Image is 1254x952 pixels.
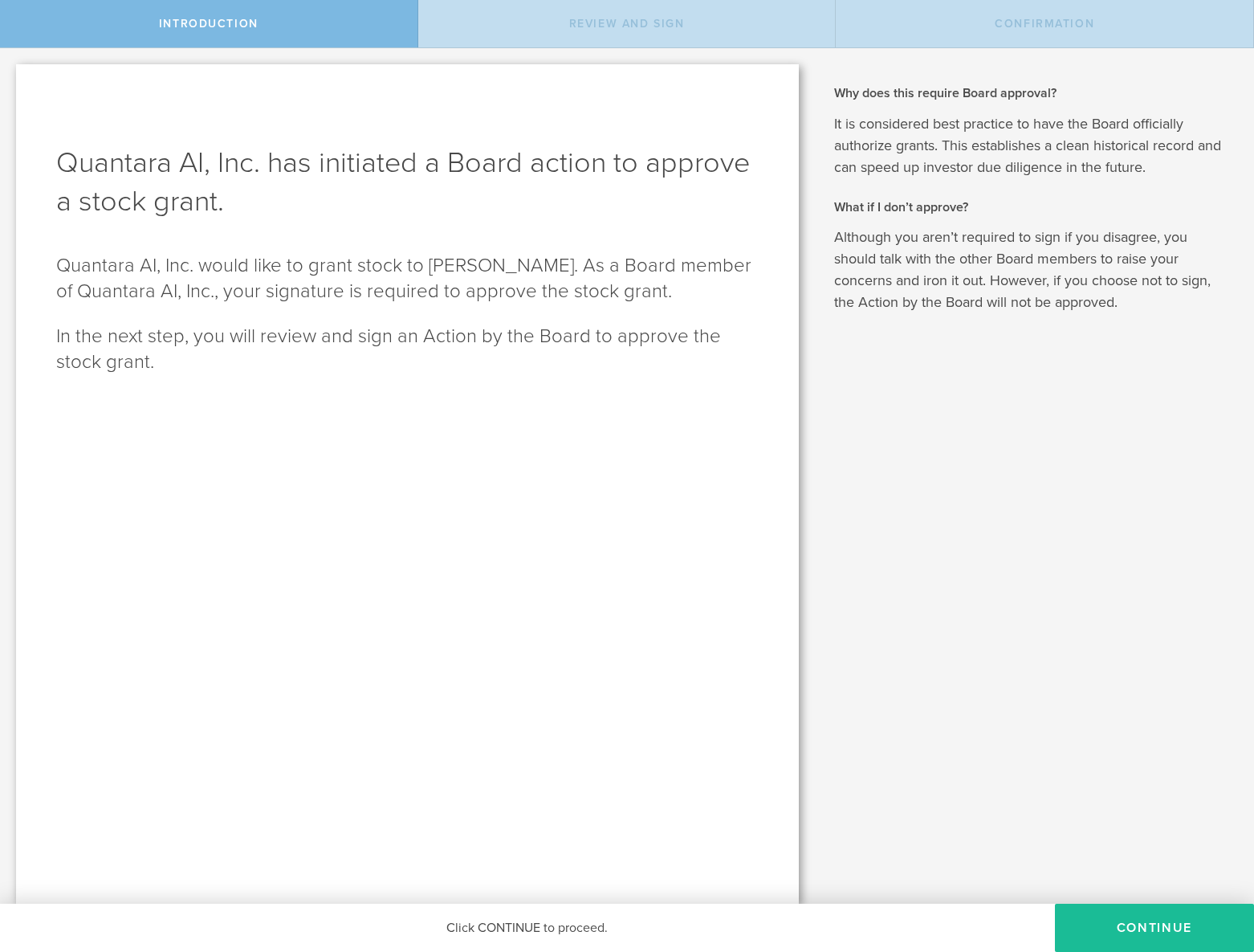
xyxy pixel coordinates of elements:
p: Quantara AI, Inc. would like to grant stock to [PERSON_NAME]. As a Board member of Quantara AI, I... [56,253,759,304]
h2: What if I don’t approve? [834,198,1230,216]
p: Although you aren’t required to sign if you disagree, you should talk with the other Board member... [834,227,1230,313]
h2: Why does this require Board approval? [834,84,1230,102]
span: Review and Sign [569,17,685,31]
p: In the next step, you will review and sign an Action by the Board to approve the stock grant. [56,324,759,375]
button: Continue [1055,904,1254,952]
span: Introduction [159,17,259,31]
h1: Quantara AI, Inc. has initiated a Board action to approve a stock grant. [56,144,759,221]
p: It is considered best practice to have the Board officially authorize grants. This establishes a ... [834,113,1230,178]
span: Confirmation [995,17,1094,31]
